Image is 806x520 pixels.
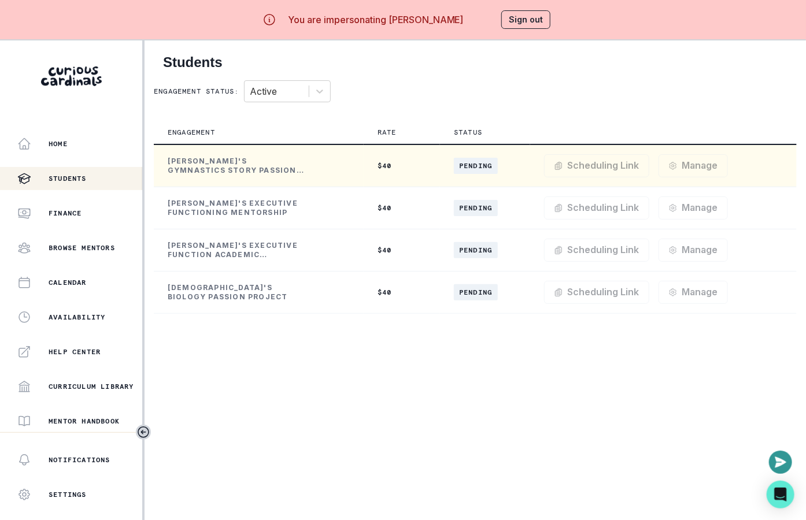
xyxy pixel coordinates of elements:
p: Curriculum Library [49,382,134,391]
button: Open or close messaging widget [769,451,792,474]
button: Manage [659,239,728,262]
p: Status [454,128,482,137]
button: Manage [659,281,728,304]
p: Rate [378,128,397,137]
p: [PERSON_NAME]'s Gymnastics Story Passion Project [168,157,306,175]
p: Home [49,139,68,148]
p: Students [49,174,87,183]
button: Scheduling Link [544,239,649,262]
p: Settings [49,490,87,499]
p: [PERSON_NAME]'s Executive Functioning Mentorship [168,199,306,217]
div: Open Intercom Messenger [767,481,794,508]
button: Toggle sidebar [136,425,151,440]
p: $ 40 [378,203,426,213]
p: Calendar [49,278,87,287]
p: Notifications [49,455,110,465]
button: Scheduling Link [544,154,649,177]
span: Pending [454,242,497,258]
p: Availability [49,313,105,322]
p: You are impersonating [PERSON_NAME] [288,13,464,27]
p: [DEMOGRAPHIC_DATA]'s Biology Passion Project [168,283,306,302]
p: $ 40 [378,288,426,297]
p: $ 40 [378,246,426,255]
button: Manage [659,154,728,177]
button: Scheduling Link [544,196,649,220]
p: Mentor Handbook [49,417,120,426]
h2: Students [163,54,787,71]
p: [PERSON_NAME]'s Executive Function Academic Mentorship [168,241,306,259]
span: Pending [454,200,497,216]
button: Scheduling Link [544,281,649,304]
p: Finance [49,209,82,218]
p: Engagement [168,128,215,137]
span: Pending [454,158,497,174]
img: Curious Cardinals Logo [41,66,102,86]
button: Manage [659,196,728,220]
p: Browse Mentors [49,243,115,252]
p: Engagement status: [154,87,239,96]
button: Sign out [501,10,550,29]
span: Pending [454,284,497,300]
p: $ 40 [378,161,426,170]
p: Help Center [49,347,101,356]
